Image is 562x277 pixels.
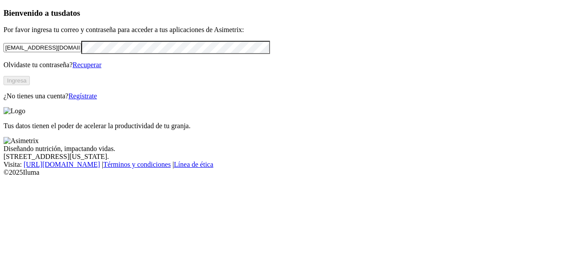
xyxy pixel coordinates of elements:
[72,61,101,68] a: Recuperar
[4,169,558,176] div: © 2025 Iluma
[4,92,558,100] p: ¿No tienes una cuenta?
[4,61,558,69] p: Olvidaste tu contraseña?
[4,8,558,18] h3: Bienvenido a tus
[174,161,213,168] a: Línea de ética
[4,43,81,52] input: Tu correo
[4,153,558,161] div: [STREET_ADDRESS][US_STATE].
[4,145,558,153] div: Diseñando nutrición, impactando vidas.
[4,76,30,85] button: Ingresa
[4,107,25,115] img: Logo
[4,26,558,34] p: Por favor ingresa tu correo y contraseña para acceder a tus aplicaciones de Asimetrix:
[4,161,558,169] div: Visita : | |
[61,8,80,18] span: datos
[4,122,558,130] p: Tus datos tienen el poder de acelerar la productividad de tu granja.
[103,161,171,168] a: Términos y condiciones
[4,137,39,145] img: Asimetrix
[68,92,97,100] a: Regístrate
[24,161,100,168] a: [URL][DOMAIN_NAME]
